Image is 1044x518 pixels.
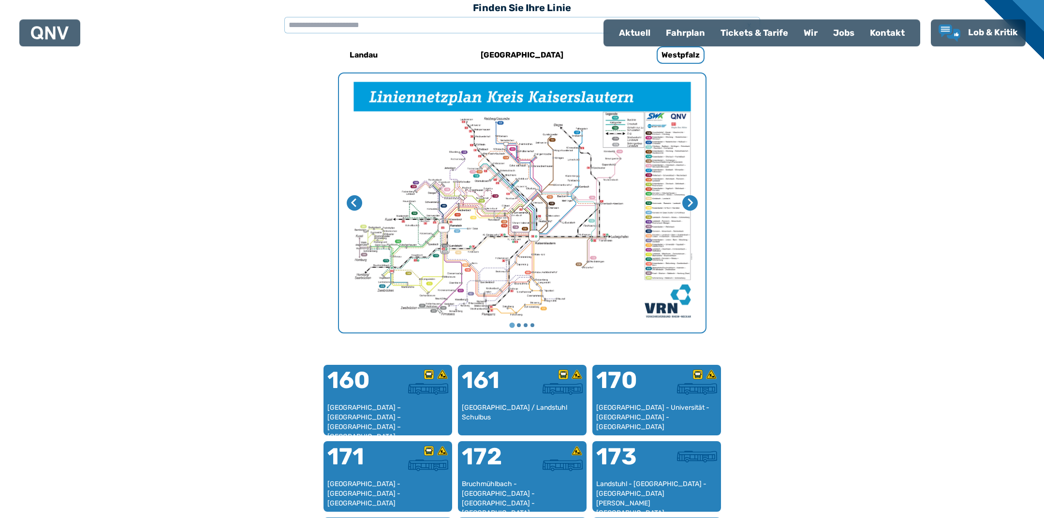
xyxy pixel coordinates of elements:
div: [GEOGRAPHIC_DATA] - [GEOGRAPHIC_DATA] - [GEOGRAPHIC_DATA] [327,479,448,508]
ul: Wählen Sie eine Seite zum Anzeigen [339,322,706,329]
img: QNV Logo [31,26,69,40]
button: Gehe zu Seite 2 [517,323,521,327]
div: Bruchmühlbach - [GEOGRAPHIC_DATA] - [GEOGRAPHIC_DATA] - [GEOGRAPHIC_DATA] - [GEOGRAPHIC_DATA] [462,479,583,508]
button: Letzte Seite [347,195,362,211]
a: Westpfalz [617,43,745,67]
img: Überlandbus [408,460,448,471]
h6: Landau [346,47,382,63]
div: 170 [596,369,657,403]
h6: Westpfalz [657,46,705,64]
img: Netzpläne Westpfalz Seite 1 von 4 [339,73,706,332]
button: Gehe zu Seite 1 [509,323,515,328]
div: Landstuhl - [GEOGRAPHIC_DATA] - [GEOGRAPHIC_DATA][PERSON_NAME][GEOGRAPHIC_DATA] [596,479,717,508]
a: [GEOGRAPHIC_DATA] [458,43,587,67]
div: 172 [462,445,522,480]
div: [GEOGRAPHIC_DATA] - Universität - [GEOGRAPHIC_DATA] - [GEOGRAPHIC_DATA] [596,403,717,432]
img: Überlandbus [677,451,717,462]
a: Lob & Kritik [939,24,1018,42]
div: 173 [596,445,657,480]
img: Überlandbus [543,460,583,471]
a: Wir [796,20,825,45]
a: QNV Logo [31,23,69,43]
button: Nächste Seite [682,195,698,211]
img: Überlandbus [543,383,583,395]
a: Jobs [825,20,862,45]
div: 171 [327,445,388,480]
button: Gehe zu Seite 4 [530,323,534,327]
div: [GEOGRAPHIC_DATA] – [GEOGRAPHIC_DATA] – [GEOGRAPHIC_DATA] – [GEOGRAPHIC_DATA] – [GEOGRAPHIC_DATA]... [327,403,448,432]
li: 1 von 4 [339,73,706,332]
a: Landau [299,43,428,67]
button: Gehe zu Seite 3 [524,323,528,327]
img: Überlandbus [677,383,717,395]
h6: [GEOGRAPHIC_DATA] [477,47,567,63]
a: Tickets & Tarife [713,20,796,45]
span: Lob & Kritik [968,27,1018,38]
img: Überlandbus [408,383,448,395]
a: Fahrplan [658,20,713,45]
div: 160 [327,369,388,403]
a: Aktuell [611,20,658,45]
div: 161 [462,369,522,403]
div: My Favorite Images [339,73,706,332]
div: [GEOGRAPHIC_DATA] / Landstuhl Schulbus [462,403,583,432]
a: Kontakt [862,20,912,45]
